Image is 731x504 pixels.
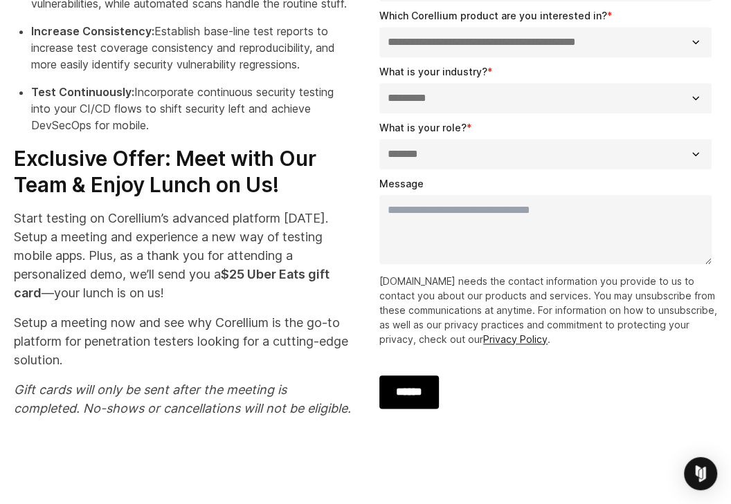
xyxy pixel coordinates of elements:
span: Message [379,178,424,189]
a: Privacy Policy [483,333,548,345]
span: What is your industry? [379,66,487,77]
p: Incorporate continuous security testing into your CI/CD flows to shift security left and achieve ... [31,84,352,133]
p: [DOMAIN_NAME] needs the contact information you provide to us to contact you about our products a... [379,274,717,346]
strong: Test Continuously: [31,85,134,99]
span: What is your role? [379,122,467,133]
em: Gift cards will only be sent after the meeting is completed. No-shows or cancellations will not b... [14,382,351,416]
span: Which Corellium product are you interested in? [379,10,607,21]
p: Establish base-line test reports to increase test coverage consistency and reproducibility, and m... [31,23,352,73]
div: Open Intercom Messenger [684,457,717,490]
h3: Exclusive Offer: Meet with Our Team & Enjoy Lunch on Us! [14,146,352,198]
p: Setup a meeting now and see why Corellium is the go-to platform for penetration testers looking f... [14,313,352,369]
strong: Increase Consistency: [31,24,154,38]
p: Start testing on Corellium’s advanced platform [DATE]. Setup a meeting and experience a new way o... [14,209,352,302]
